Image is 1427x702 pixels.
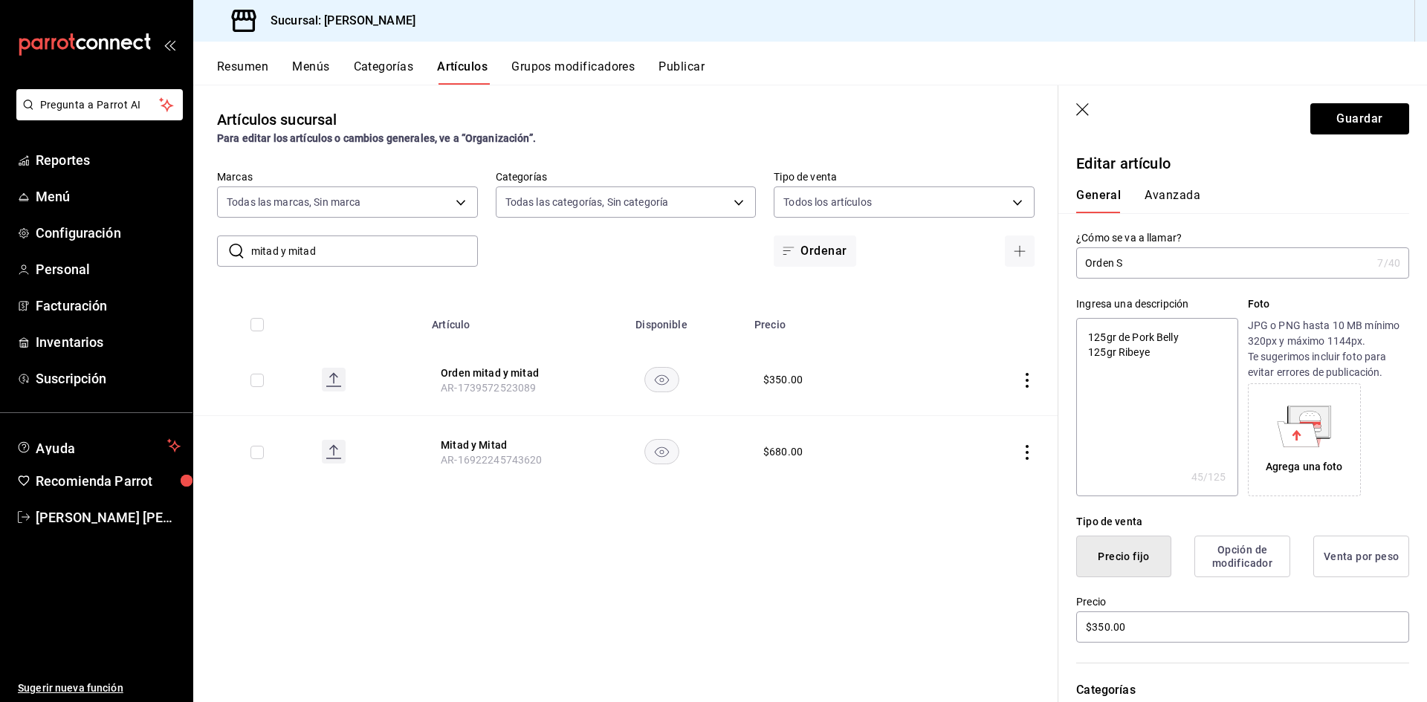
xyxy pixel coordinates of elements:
span: Facturación [36,296,181,316]
div: Tipo de venta [1076,514,1409,530]
button: Menús [292,59,329,85]
button: Avanzada [1145,188,1200,213]
span: AR-16922245743620 [441,454,543,466]
span: Menú [36,186,181,207]
button: Ordenar [774,235,855,267]
button: General [1076,188,1121,213]
strong: Para editar los artículos o cambios generales, ve a “Organización”. [217,132,536,144]
button: actions [1020,373,1035,388]
div: navigation tabs [1076,188,1391,213]
button: edit-product-location [441,438,560,452]
button: open_drawer_menu [164,39,175,51]
div: Agrega una foto [1266,459,1343,475]
div: navigation tabs [217,59,1427,85]
button: availability-product [644,367,679,392]
button: Venta por peso [1313,536,1409,577]
p: Categorías [1076,681,1409,699]
span: Reportes [36,150,181,170]
button: Opción de modificador [1194,536,1290,577]
span: Sugerir nueva función [18,680,181,696]
span: Pregunta a Parrot AI [40,97,160,113]
button: Pregunta a Parrot AI [16,89,183,120]
input: $0.00 [1076,611,1409,643]
span: Inventarios [36,332,181,352]
label: Categorías [496,172,757,182]
button: Artículos [437,59,488,85]
th: Precio [745,296,924,344]
button: Precio fijo [1076,536,1171,577]
span: Configuración [36,223,181,243]
span: Recomienda Parrot [36,471,181,491]
h3: Sucursal: [PERSON_NAME] [259,12,415,30]
button: Publicar [659,59,705,85]
th: Disponible [577,296,745,344]
div: Agrega una foto [1252,387,1357,493]
span: [PERSON_NAME] [PERSON_NAME] [36,507,181,527]
div: Ingresa una descripción [1076,296,1237,312]
button: Categorías [354,59,414,85]
a: Pregunta a Parrot AI [10,108,183,123]
label: Precio [1076,597,1409,607]
span: Ayuda [36,437,161,455]
span: Todas las marcas, Sin marca [227,195,361,209]
input: Buscar artículo [251,236,478,266]
button: Guardar [1310,103,1409,134]
p: Editar artículo [1076,152,1409,175]
button: edit-product-location [441,365,560,380]
div: $ 350.00 [763,372,803,387]
label: Tipo de venta [774,172,1035,182]
span: Todas las categorías, Sin categoría [505,195,669,209]
button: Resumen [217,59,268,85]
label: ¿Cómo se va a llamar? [1076,233,1409,243]
div: $ 680.00 [763,444,803,459]
label: Marcas [217,172,478,182]
button: availability-product [644,439,679,464]
span: Suscripción [36,368,181,389]
span: Personal [36,259,181,279]
button: actions [1020,445,1035,460]
button: Grupos modificadores [511,59,635,85]
div: Artículos sucursal [217,108,337,131]
span: AR-1739572523089 [441,382,536,394]
p: JPG o PNG hasta 10 MB mínimo 320px y máximo 1144px. Te sugerimos incluir foto para evitar errores... [1248,318,1409,380]
div: 45 /125 [1191,469,1226,484]
th: Artículo [423,296,577,344]
p: Foto [1248,296,1409,312]
div: 7 /40 [1377,256,1400,270]
span: Todos los artículos [783,195,872,209]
